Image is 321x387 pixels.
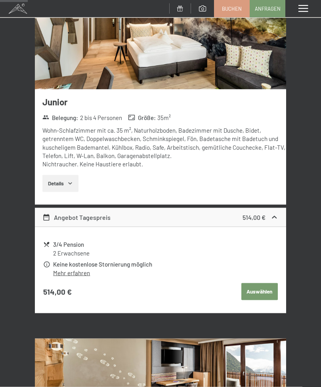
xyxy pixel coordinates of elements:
span: 35 m² [157,114,171,122]
a: Buchen [214,0,249,17]
strong: 514,00 € [43,287,72,297]
strong: 514,00 € [243,214,266,221]
strong: Größe : [128,114,156,122]
button: Auswählen [241,283,278,301]
div: Angebot Tagespreis [42,213,111,222]
a: Anfragen [250,0,285,17]
span: 2 bis 4 Personen [80,114,122,122]
span: Buchen [222,5,242,12]
div: 3/4 Pension [53,240,278,249]
div: Keine kostenlose Stornierung möglich [53,260,278,269]
div: Wohn-Schlafzimmer mit ca. 35 m², Naturholzboden, Badezimmer mit Dusche, Bidet, getrenntem WC, Dop... [42,126,286,168]
a: Mehr erfahren [53,269,90,276]
button: Details [42,175,78,193]
span: Anfragen [255,5,281,12]
div: Angebot Tagespreis514,00 € [35,208,286,227]
div: 2 Erwachsene [53,249,278,257]
strong: Belegung : [42,114,78,122]
h3: Junior [42,96,286,108]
